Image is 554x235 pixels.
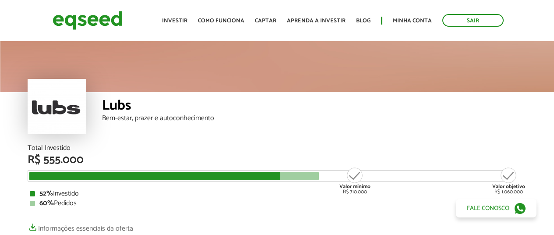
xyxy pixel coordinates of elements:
[53,9,123,32] img: EqSeed
[287,18,346,24] a: Aprenda a investir
[492,167,525,195] div: R$ 1.060.000
[442,14,504,27] a: Sair
[30,190,525,197] div: Investido
[356,18,371,24] a: Blog
[456,199,536,217] a: Fale conosco
[28,154,527,166] div: R$ 555.000
[393,18,432,24] a: Minha conta
[39,188,53,199] strong: 52%
[28,220,133,232] a: Informações essenciais da oferta
[492,182,525,191] strong: Valor objetivo
[30,200,525,207] div: Pedidos
[255,18,276,24] a: Captar
[339,182,371,191] strong: Valor mínimo
[198,18,244,24] a: Como funciona
[102,99,527,115] div: Lubs
[339,167,371,195] div: R$ 710.000
[162,18,187,24] a: Investir
[28,145,527,152] div: Total Investido
[39,197,54,209] strong: 60%
[102,115,527,122] div: Bem-estar, prazer e autoconhecimento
